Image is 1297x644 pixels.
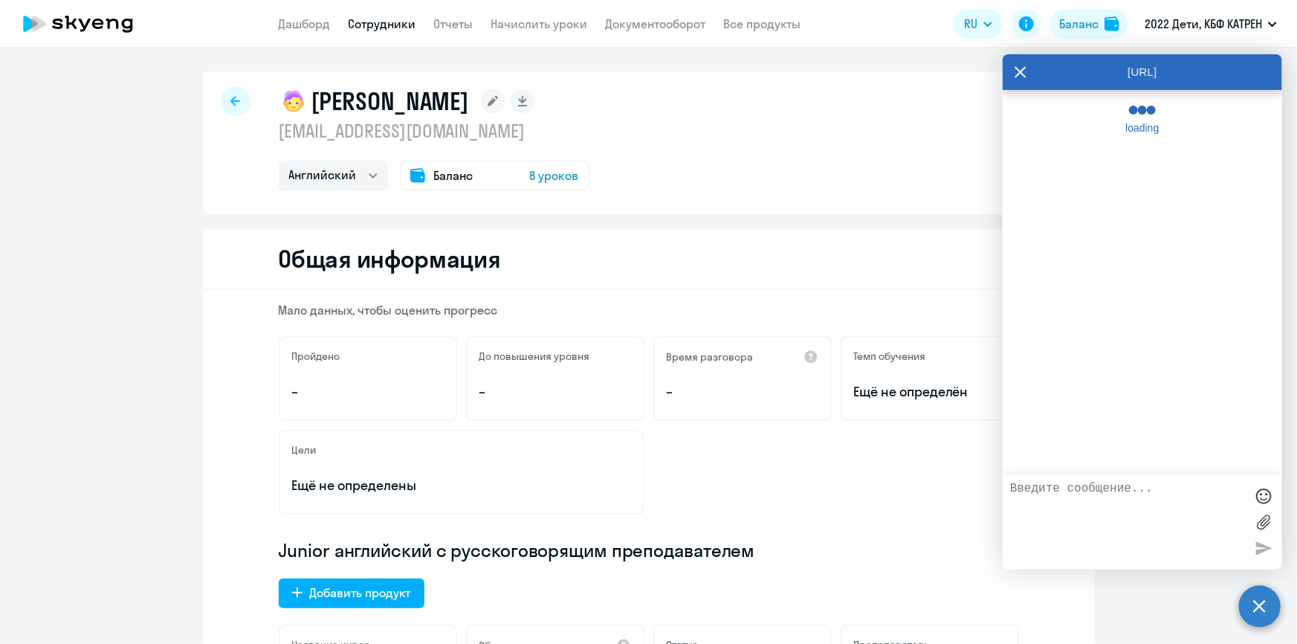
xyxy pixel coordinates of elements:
[279,86,308,116] img: child
[292,382,444,402] p: –
[434,167,473,184] span: Баланс
[1050,9,1128,39] button: Балансbalance
[530,167,579,184] span: 8 уроков
[954,9,1003,39] button: RU
[1116,122,1168,134] span: loading
[667,350,754,364] h5: Время разговора
[311,86,469,116] h1: [PERSON_NAME]
[279,244,501,274] h2: Общая информация
[349,16,416,31] a: Сотрудники
[1145,15,1262,33] p: 2022 Дети, КБФ КАТРЕН
[724,16,801,31] a: Все продукты
[434,16,473,31] a: Отчеты
[279,579,424,608] button: Добавить продукт
[479,382,631,402] p: –
[310,584,411,602] div: Добавить продукт
[667,382,818,402] p: –
[854,382,1006,402] span: Ещё не определён
[279,538,755,562] span: Junior английский с русскоговорящим преподавателем
[292,350,340,363] h5: Пройдено
[964,15,977,33] span: RU
[479,350,590,363] h5: До повышения уровня
[1059,15,1099,33] div: Баланс
[1104,16,1119,31] img: balance
[279,16,331,31] a: Дашборд
[1252,511,1275,533] label: Лимит 10 файлов
[292,443,317,457] h5: Цели
[606,16,706,31] a: Документооборот
[854,350,926,363] h5: Темп обучения
[292,476,631,495] p: Ещё не определены
[279,119,589,143] p: [EMAIL_ADDRESS][DOMAIN_NAME]
[279,302,1019,318] p: Мало данных, чтобы оценить прогресс
[491,16,588,31] a: Начислить уроки
[1137,6,1284,42] button: 2022 Дети, КБФ КАТРЕН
